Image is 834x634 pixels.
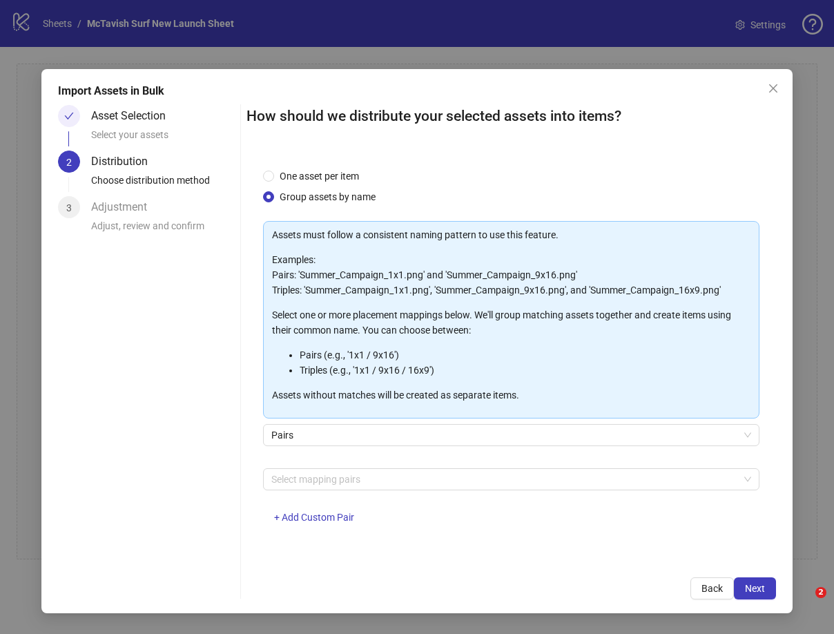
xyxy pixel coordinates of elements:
iframe: Intercom live chat [787,587,820,620]
div: Adjustment [91,196,158,218]
div: Import Assets in Bulk [58,83,775,99]
div: Adjust, review and confirm [91,218,235,242]
p: Examples: Pairs: 'Summer_Campaign_1x1.png' and 'Summer_Campaign_9x16.png' Triples: 'Summer_Campai... [272,252,750,298]
span: 2 [66,157,72,168]
span: close [768,83,779,94]
span: Pairs [271,425,751,445]
div: Asset Selection [91,105,177,127]
span: 3 [66,202,72,213]
span: check [64,111,74,121]
span: 2 [815,587,826,598]
li: Pairs (e.g., '1x1 / 9x16') [300,347,750,363]
span: Group assets by name [274,189,381,204]
span: Back [701,583,723,594]
button: + Add Custom Pair [263,507,365,529]
p: Assets must follow a consistent naming pattern to use this feature. [272,227,750,242]
p: Assets without matches will be created as separate items. [272,387,750,403]
button: Back [690,577,734,599]
span: + Add Custom Pair [274,512,354,523]
p: Select one or more placement mappings below. We'll group matching assets together and create item... [272,307,750,338]
span: Next [745,583,765,594]
li: Triples (e.g., '1x1 / 9x16 / 16x9') [300,363,750,378]
div: Select your assets [91,127,235,151]
h2: How should we distribute your selected assets into items? [246,105,776,128]
div: Choose distribution method [91,173,235,196]
div: Distribution [91,151,159,173]
button: Next [734,577,776,599]
span: One asset per item [274,169,365,184]
button: Close [762,77,784,99]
